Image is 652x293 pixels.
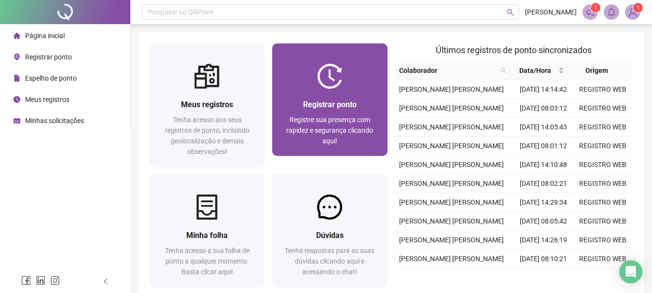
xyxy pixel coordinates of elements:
span: [PERSON_NAME] [PERSON_NAME] [399,142,504,150]
span: [PERSON_NAME] [PERSON_NAME] [399,255,504,263]
span: Registre sua presença com rapidez e segurança clicando aqui! [286,116,373,145]
td: [DATE] 14:10:48 [514,155,573,174]
span: [PERSON_NAME] [PERSON_NAME] [399,85,504,93]
span: Registrar ponto [25,53,72,61]
span: bell [607,8,616,16]
span: 1 [594,4,597,11]
td: REGISTRO WEB [573,174,633,193]
td: REGISTRO WEB [573,137,633,155]
td: REGISTRO WEB [573,80,633,99]
td: [DATE] 14:05:43 [514,118,573,137]
span: Dúvidas [316,231,344,240]
td: [DATE] 14:26:19 [514,231,573,250]
td: [DATE] 08:01:12 [514,137,573,155]
span: [PERSON_NAME] [PERSON_NAME] [399,161,504,168]
span: file [14,75,20,82]
span: [PERSON_NAME] [PERSON_NAME] [399,104,504,112]
td: [DATE] 08:03:12 [514,99,573,118]
a: Minha folhaTenha acesso a sua folha de ponto a qualquer momento. Basta clicar aqui! [150,174,264,287]
td: REGISTRO WEB [573,118,633,137]
span: notification [586,8,595,16]
span: instagram [50,276,60,285]
span: Tenha acesso aos seus registros de ponto, incluindo geolocalização e demais observações! [165,116,250,155]
td: [DATE] 14:29:34 [514,193,573,212]
span: linkedin [36,276,45,285]
span: Colaborador [399,65,497,76]
span: Tenha respostas para as suas dúvidas clicando aqui e acessando o chat! [285,247,375,276]
span: Meus registros [25,96,69,103]
span: Espelho de ponto [25,74,77,82]
span: Últimos registros de ponto sincronizados [436,45,592,55]
td: REGISTRO WEB [573,250,633,268]
span: [PERSON_NAME] [525,7,577,17]
img: 90492 [625,5,640,19]
span: left [102,278,109,285]
td: [DATE] 14:14:42 [514,80,573,99]
span: environment [14,54,20,60]
span: Registrar ponto [303,100,357,109]
td: [DATE] 08:10:21 [514,250,573,268]
span: Data/Hora [514,65,556,76]
span: [PERSON_NAME] [PERSON_NAME] [399,123,504,131]
span: [PERSON_NAME] [PERSON_NAME] [399,198,504,206]
th: Origem [568,61,625,80]
th: Data/Hora [510,61,568,80]
div: Open Intercom Messenger [619,260,642,283]
a: Meus registrosTenha acesso aos seus registros de ponto, incluindo geolocalização e demais observa... [150,43,264,167]
span: clock-circle [14,96,20,103]
span: Minha folha [186,231,228,240]
span: Meus registros [181,100,233,109]
td: [DATE] 08:05:42 [514,212,573,231]
span: [PERSON_NAME] [PERSON_NAME] [399,217,504,225]
span: Minhas solicitações [25,117,84,125]
td: REGISTRO WEB [573,155,633,174]
td: REGISTRO WEB [573,212,633,231]
span: search [500,68,506,73]
td: REGISTRO WEB [573,99,633,118]
a: Registrar pontoRegistre sua presença com rapidez e segurança clicando aqui! [272,43,387,156]
td: [DATE] 08:02:21 [514,174,573,193]
span: Página inicial [25,32,65,40]
sup: 1 [591,3,600,13]
span: home [14,32,20,39]
span: Tenha acesso a sua folha de ponto a qualquer momento. Basta clicar aqui! [165,247,250,276]
span: schedule [14,117,20,124]
span: [PERSON_NAME] [PERSON_NAME] [399,236,504,244]
span: 1 [637,4,640,11]
span: search [499,63,508,78]
span: facebook [21,276,31,285]
span: [PERSON_NAME] [PERSON_NAME] [399,180,504,187]
span: search [507,9,514,16]
td: REGISTRO WEB [573,268,633,287]
td: [DATE] 14:10:17 [514,268,573,287]
sup: Atualize o seu contato no menu Meus Dados [633,3,643,13]
td: REGISTRO WEB [573,231,633,250]
a: DúvidasTenha respostas para as suas dúvidas clicando aqui e acessando o chat! [272,174,387,287]
td: REGISTRO WEB [573,193,633,212]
